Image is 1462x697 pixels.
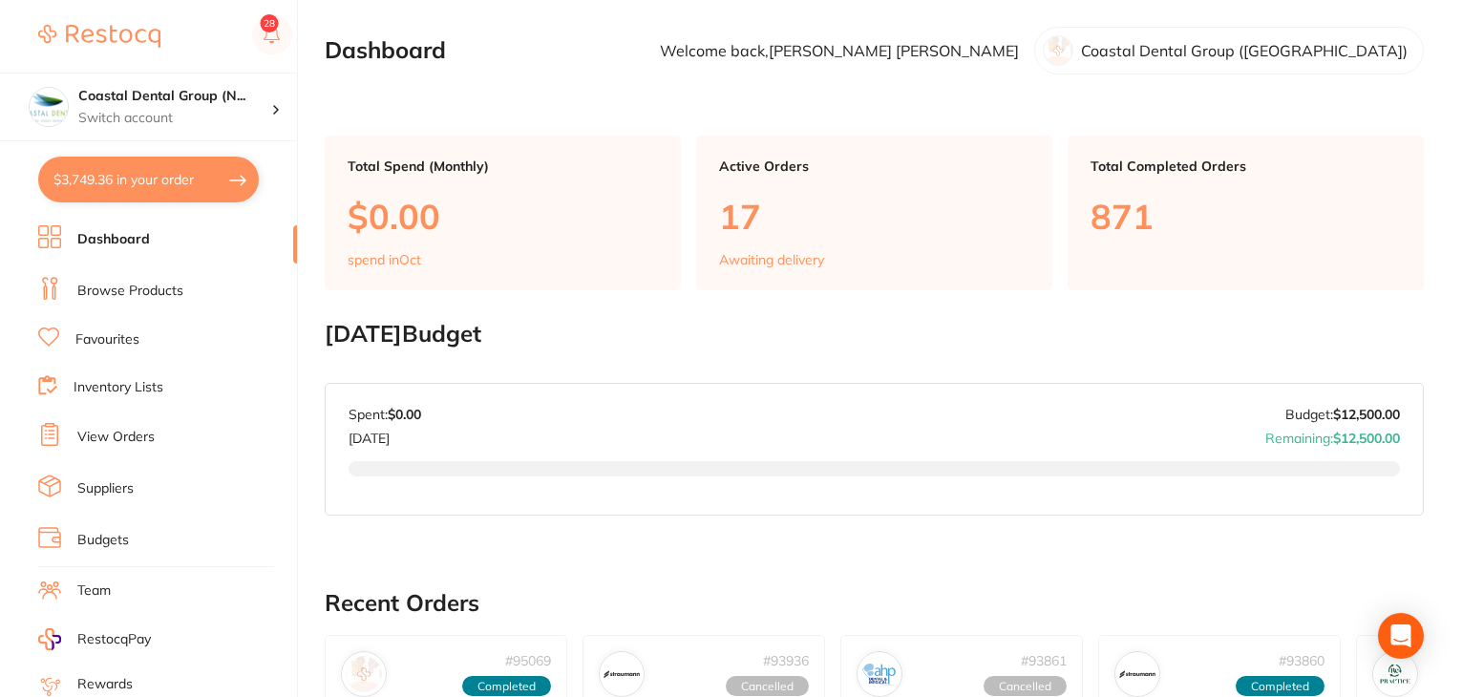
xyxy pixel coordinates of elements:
p: [DATE] [349,423,421,446]
a: Dashboard [77,230,150,249]
p: 871 [1091,197,1401,236]
a: Team [77,581,111,601]
p: Spent: [349,407,421,422]
strong: $0.00 [388,406,421,423]
p: Active Orders [719,158,1029,174]
span: Completed [1236,676,1324,697]
strong: $12,500.00 [1333,406,1400,423]
a: Favourites [75,330,139,349]
p: # 93861 [1021,653,1067,668]
a: Inventory Lists [74,378,163,397]
p: $0.00 [348,197,658,236]
h4: Coastal Dental Group (Newcastle) [78,87,271,106]
a: Suppliers [77,479,134,498]
a: RestocqPay [38,628,151,650]
p: Remaining: [1265,423,1400,446]
img: AHP Dental and Medical [861,656,898,692]
p: Budget: [1285,407,1400,422]
div: Open Intercom Messenger [1378,613,1424,659]
a: Total Spend (Monthly)$0.00spend inOct [325,136,681,290]
h2: Recent Orders [325,590,1424,617]
button: $3,749.36 in your order [38,157,259,202]
strong: $12,500.00 [1333,430,1400,447]
p: # 95069 [505,653,551,668]
img: Coastal Dental Group (Newcastle) [30,88,68,126]
a: Budgets [77,531,129,550]
a: Rewards [77,675,133,694]
span: Cancelled [726,676,809,697]
p: # 93860 [1279,653,1324,668]
img: Restocq Logo [38,25,160,48]
p: Switch account [78,109,271,128]
img: RestocqPay [38,628,61,650]
a: Restocq Logo [38,14,160,58]
span: RestocqPay [77,630,151,649]
img: Straumann [604,656,640,692]
p: Total Completed Orders [1091,158,1401,174]
p: spend in Oct [348,252,421,267]
p: Awaiting delivery [719,252,824,267]
p: # 93936 [763,653,809,668]
p: Welcome back, [PERSON_NAME] [PERSON_NAME] [660,42,1019,59]
span: Cancelled [984,676,1067,697]
span: Completed [462,676,551,697]
p: Total Spend (Monthly) [348,158,658,174]
a: View Orders [77,428,155,447]
a: Active Orders17Awaiting delivery [696,136,1052,290]
p: Coastal Dental Group ([GEOGRAPHIC_DATA]) [1081,42,1408,59]
p: 17 [719,197,1029,236]
h2: Dashboard [325,37,446,64]
img: Henry Schein Halas [346,656,382,692]
img: RePractice [1377,656,1413,692]
a: Total Completed Orders871 [1068,136,1424,290]
h2: [DATE] Budget [325,321,1424,348]
img: Straumann [1119,656,1155,692]
a: Browse Products [77,282,183,301]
